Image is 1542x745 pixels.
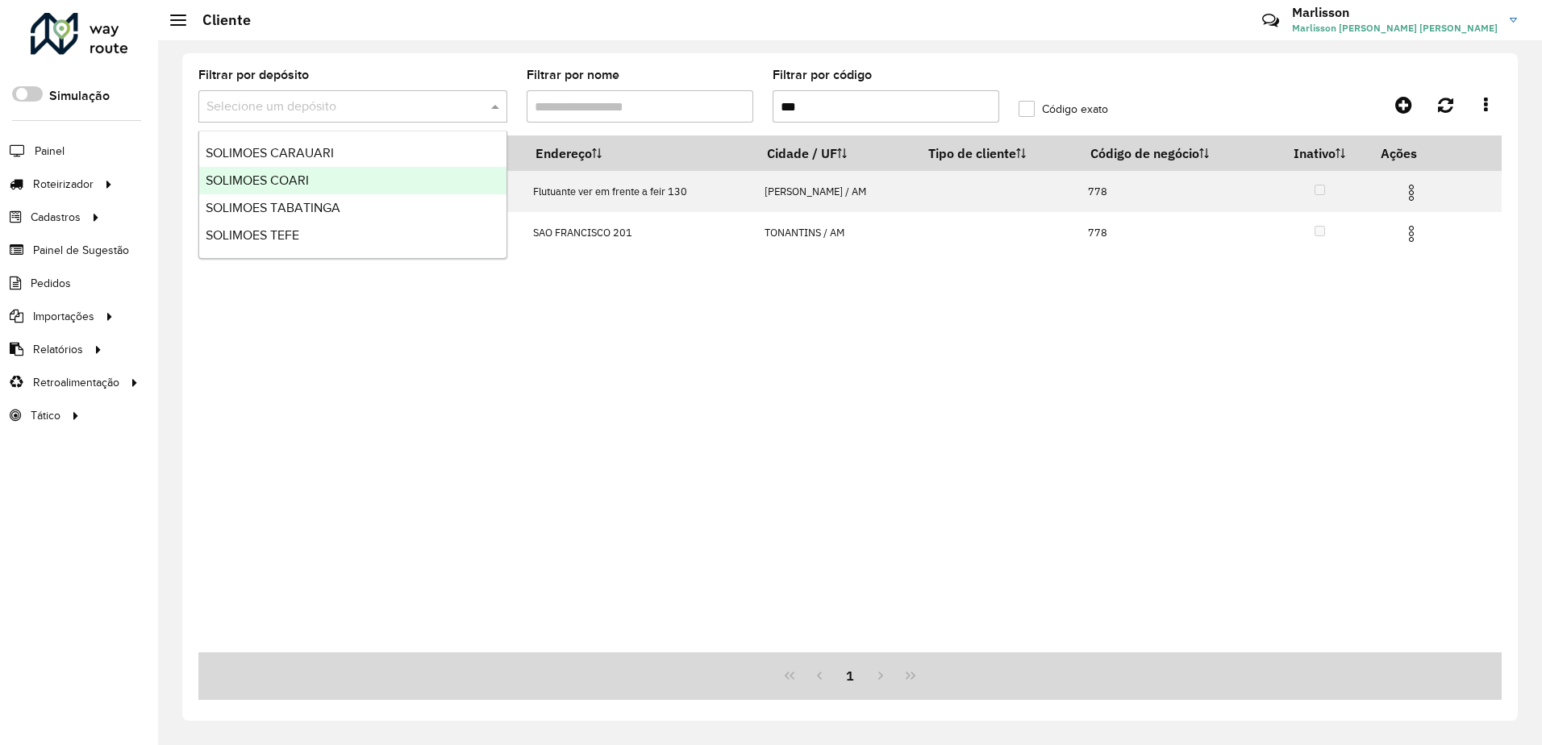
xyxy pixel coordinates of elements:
[198,131,507,259] ng-dropdown-panel: Options list
[527,65,619,85] label: Filtrar por nome
[49,86,110,106] label: Simulação
[756,171,917,212] td: [PERSON_NAME] / AM
[31,407,60,424] span: Tático
[835,660,865,691] button: 1
[33,308,94,325] span: Importações
[1292,5,1498,20] h3: Marlisson
[1369,136,1466,170] th: Ações
[524,171,756,212] td: Flutuante ver em frente a feir 130
[206,228,299,242] span: SOLIMOES TEFE
[524,136,756,171] th: Endereço
[206,173,309,187] span: SOLIMOES COARI
[1079,171,1269,212] td: 778
[186,11,251,29] h2: Cliente
[33,374,119,391] span: Retroalimentação
[206,146,334,160] span: SOLIMOES CARAUARI
[33,341,83,358] span: Relatórios
[198,65,309,85] label: Filtrar por depósito
[206,201,340,214] span: SOLIMOES TABATINGA
[1079,212,1269,253] td: 778
[1292,21,1498,35] span: Marlisson [PERSON_NAME] [PERSON_NAME]
[524,212,756,253] td: SAO FRANCISCO 201
[917,136,1079,171] th: Tipo de cliente
[31,275,71,292] span: Pedidos
[31,209,81,226] span: Cadastros
[1269,136,1369,171] th: Inativo
[773,65,872,85] label: Filtrar por código
[35,143,65,160] span: Painel
[33,176,94,193] span: Roteirizador
[33,242,129,259] span: Painel de Sugestão
[756,212,917,253] td: TONANTINS / AM
[1079,136,1269,171] th: Código de negócio
[1019,101,1108,118] label: Código exato
[756,136,917,171] th: Cidade / UF
[1253,3,1288,38] a: Contato Rápido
